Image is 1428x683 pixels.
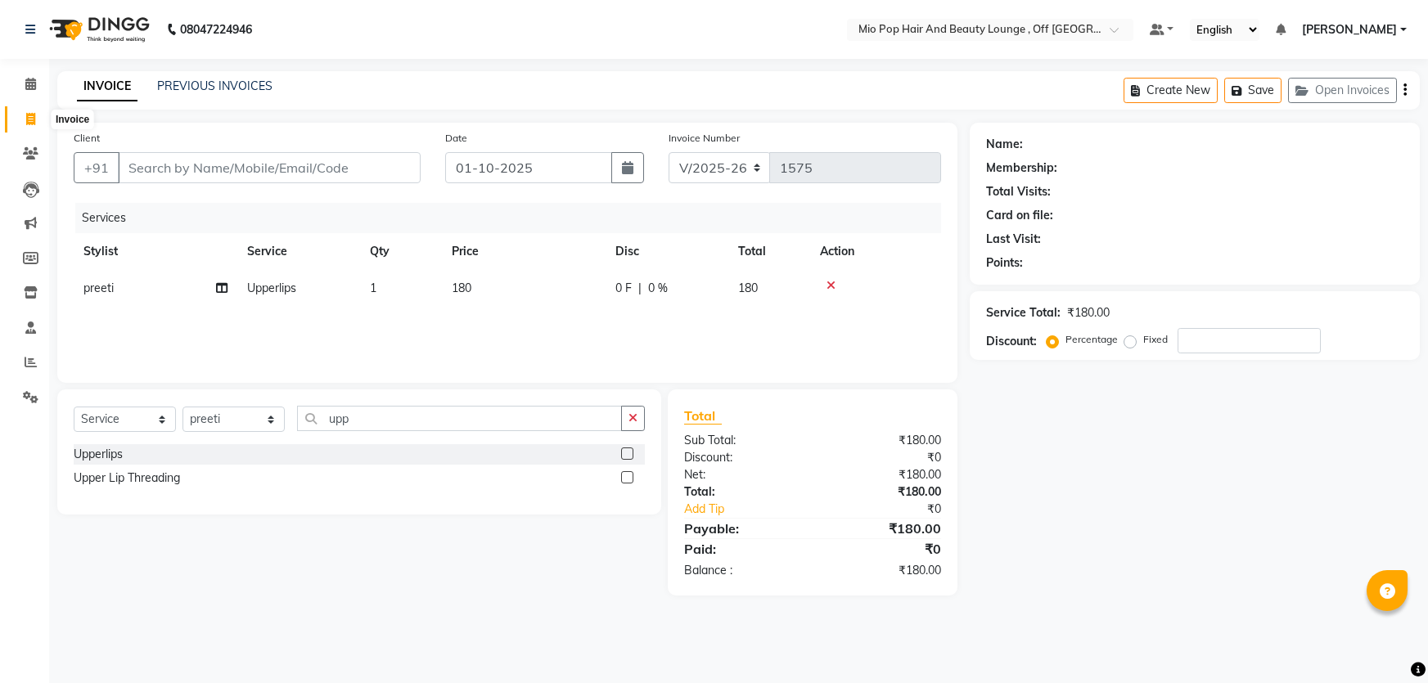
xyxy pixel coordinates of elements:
a: PREVIOUS INVOICES [157,79,273,93]
th: Disc [606,233,728,270]
span: 1 [370,281,376,295]
button: +91 [74,152,119,183]
input: Search by Name/Mobile/Email/Code [118,152,421,183]
span: 0 F [615,280,632,297]
a: INVOICE [77,72,137,101]
span: [PERSON_NAME] [1302,21,1397,38]
img: logo [42,7,154,52]
th: Service [237,233,360,270]
div: Upper Lip Threading [74,470,180,487]
iframe: chat widget [1359,618,1412,667]
div: Net: [672,466,813,483]
label: Invoice Number [669,131,740,146]
label: Fixed [1143,332,1168,347]
span: 180 [452,281,471,295]
label: Date [445,131,467,146]
div: Upperlips [74,446,123,463]
div: Membership: [986,160,1057,177]
span: Total [684,407,722,425]
div: Service Total: [986,304,1061,321]
span: 180 [738,281,758,295]
th: Qty [360,233,442,270]
div: ₹0 [813,539,953,559]
label: Percentage [1065,332,1118,347]
span: 0 % [648,280,668,297]
span: | [638,280,642,297]
div: ₹180.00 [813,519,953,538]
button: Open Invoices [1288,78,1397,103]
div: Paid: [672,539,813,559]
div: Balance : [672,562,813,579]
div: Sub Total: [672,432,813,449]
div: Discount: [672,449,813,466]
div: ₹180.00 [813,562,953,579]
div: Payable: [672,519,813,538]
div: ₹180.00 [813,483,953,501]
div: Name: [986,136,1023,153]
b: 08047224946 [180,7,252,52]
button: Create New [1124,78,1218,103]
div: Points: [986,254,1023,272]
span: preeti [83,281,114,295]
div: Last Visit: [986,231,1041,248]
div: ₹180.00 [813,466,953,483]
div: ₹180.00 [813,432,953,449]
div: Invoice [52,110,93,129]
div: ₹0 [836,501,953,518]
th: Action [810,233,941,270]
div: Total: [672,483,813,501]
div: ₹180.00 [1067,304,1110,321]
th: Price [442,233,606,270]
input: Search or Scan [297,406,622,431]
label: Client [74,131,100,146]
button: Save [1224,78,1282,103]
div: Total Visits: [986,183,1051,200]
th: Total [728,233,810,270]
th: Stylist [74,233,237,270]
div: Card on file: [986,207,1053,224]
div: Services [75,203,953,233]
div: Discount: [986,333,1037,350]
a: Add Tip [672,501,836,518]
span: Upperlips [247,281,296,295]
div: ₹0 [813,449,953,466]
